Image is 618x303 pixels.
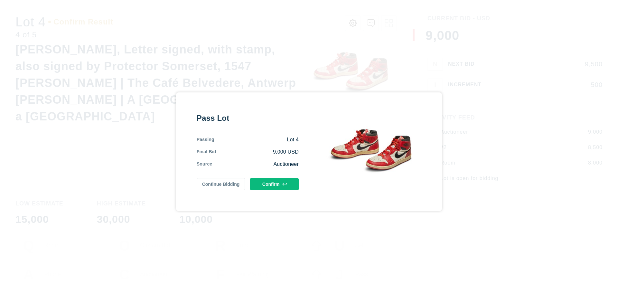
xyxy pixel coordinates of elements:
[212,161,299,168] div: Auctioneer
[216,148,299,156] div: 9,000 USD
[250,178,299,190] button: Confirm
[214,136,299,143] div: Lot 4
[197,148,216,156] div: Final Bid
[197,178,245,190] button: Continue Bidding
[197,136,214,143] div: Passing
[197,161,212,168] div: Source
[197,113,299,123] div: Pass Lot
